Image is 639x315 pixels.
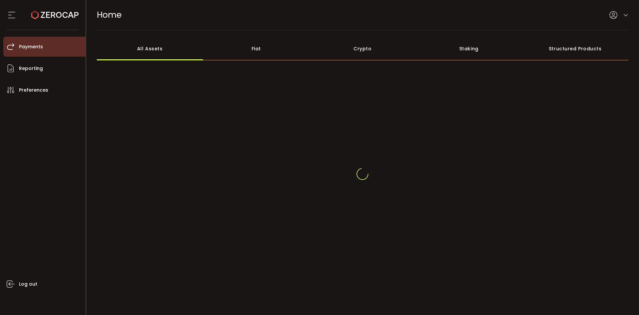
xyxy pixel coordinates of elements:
[97,9,121,21] span: Home
[522,37,629,60] div: Structured Products
[19,64,43,73] span: Reporting
[19,279,37,289] span: Log out
[310,37,416,60] div: Crypto
[203,37,310,60] div: Fiat
[97,37,203,60] div: All Assets
[416,37,522,60] div: Staking
[19,42,43,52] span: Payments
[19,85,48,95] span: Preferences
